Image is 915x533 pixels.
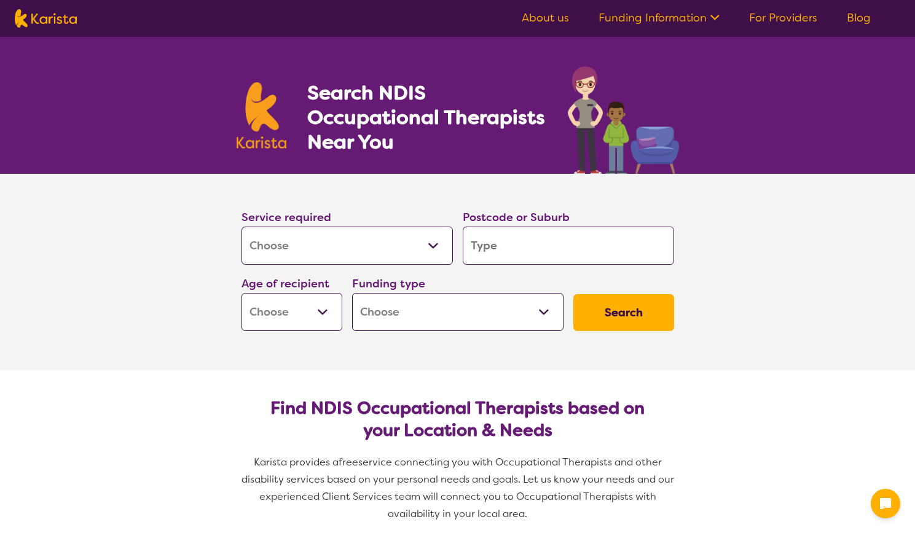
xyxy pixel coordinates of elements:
a: For Providers [749,10,817,25]
img: Karista logo [237,82,287,149]
span: service connecting you with Occupational Therapists and other disability services based on your p... [242,456,677,520]
a: About us [522,10,569,25]
label: Postcode or Suburb [463,210,570,225]
img: Karista logo [15,9,77,28]
label: Age of recipient [242,276,329,291]
img: occupational-therapy [568,66,679,174]
span: Karista provides a [254,456,339,469]
a: Funding Information [599,10,720,25]
label: Funding type [352,276,425,291]
span: free [339,456,358,469]
h2: Find NDIS Occupational Therapists based on your Location & Needs [251,397,664,442]
input: Type [463,227,674,265]
h1: Search NDIS Occupational Therapists Near You [307,80,546,154]
label: Service required [242,210,331,225]
a: Blog [847,10,871,25]
button: Search [573,294,674,331]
